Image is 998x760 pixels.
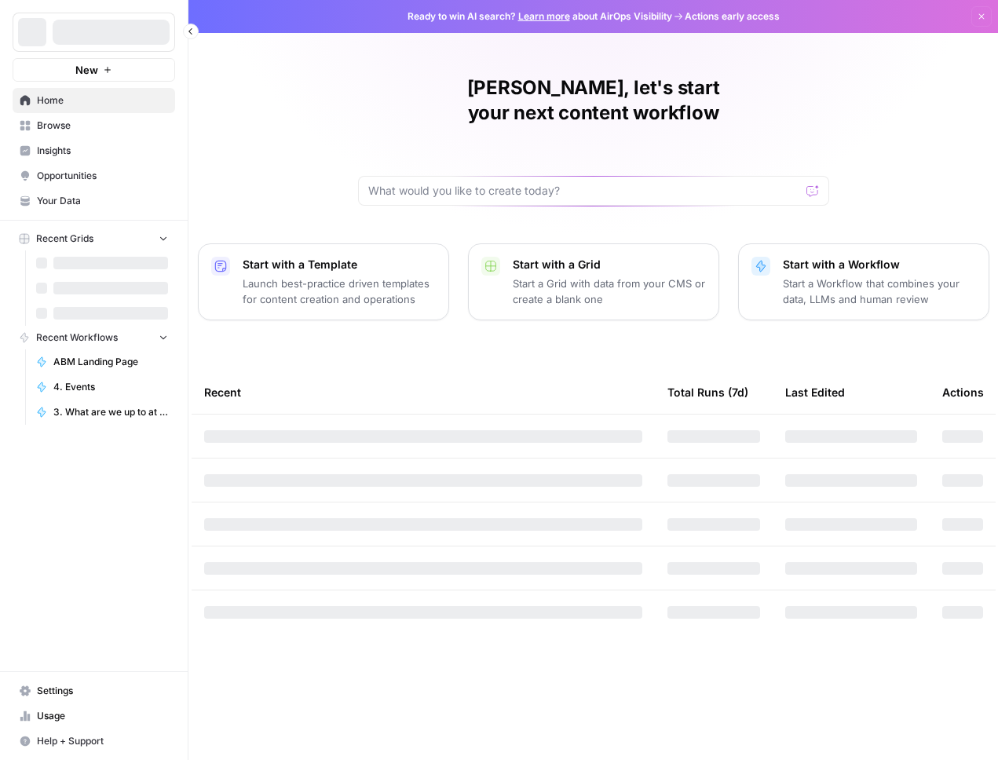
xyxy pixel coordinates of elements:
[13,326,175,349] button: Recent Workflows
[37,144,168,158] span: Insights
[13,227,175,250] button: Recent Grids
[942,371,984,414] div: Actions
[13,729,175,754] button: Help + Support
[13,188,175,214] a: Your Data
[243,276,436,307] p: Launch best-practice driven templates for content creation and operations
[75,62,98,78] span: New
[53,355,168,369] span: ABM Landing Page
[358,75,829,126] h1: [PERSON_NAME], let's start your next content workflow
[13,138,175,163] a: Insights
[783,276,976,307] p: Start a Workflow that combines your data, LLMs and human review
[29,375,175,400] a: 4. Events
[408,9,672,24] span: Ready to win AI search? about AirOps Visibility
[783,257,976,272] p: Start with a Workflow
[685,9,780,24] span: Actions early access
[13,113,175,138] a: Browse
[513,257,706,272] p: Start with a Grid
[738,243,989,320] button: Start with a WorkflowStart a Workflow that combines your data, LLMs and human review
[36,331,118,345] span: Recent Workflows
[13,58,175,82] button: New
[37,734,168,748] span: Help + Support
[513,276,706,307] p: Start a Grid with data from your CMS or create a blank one
[36,232,93,246] span: Recent Grids
[13,703,175,729] a: Usage
[53,380,168,394] span: 4. Events
[518,10,570,22] a: Learn more
[198,243,449,320] button: Start with a TemplateLaunch best-practice driven templates for content creation and operations
[37,709,168,723] span: Usage
[37,684,168,698] span: Settings
[13,88,175,113] a: Home
[204,371,642,414] div: Recent
[37,119,168,133] span: Browse
[13,678,175,703] a: Settings
[468,243,719,320] button: Start with a GridStart a Grid with data from your CMS or create a blank one
[13,163,175,188] a: Opportunities
[785,371,845,414] div: Last Edited
[667,371,748,414] div: Total Runs (7d)
[37,169,168,183] span: Opportunities
[37,93,168,108] span: Home
[53,405,168,419] span: 3. What are we up to at [GEOGRAPHIC_DATA]
[243,257,436,272] p: Start with a Template
[29,349,175,375] a: ABM Landing Page
[29,400,175,425] a: 3. What are we up to at [GEOGRAPHIC_DATA]
[37,194,168,208] span: Your Data
[368,183,800,199] input: What would you like to create today?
